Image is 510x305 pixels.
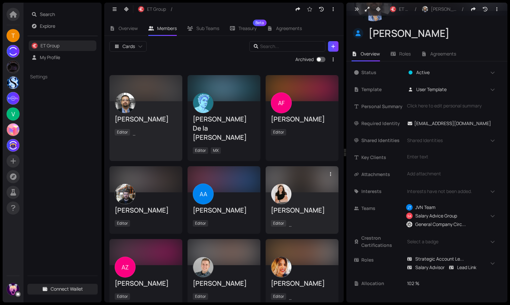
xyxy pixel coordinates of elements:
[361,154,403,161] span: Key Clients
[260,43,316,50] input: Search...
[196,25,219,31] span: Sub Teams
[271,279,333,288] div: [PERSON_NAME]
[7,92,19,104] img: T8Xj_ByQ5B.jpeg
[399,51,411,57] span: Roles
[422,6,428,12] img: hKE9GLVjE9.jpeg
[7,283,19,296] img: Jo8aJ5B5ax.jpeg
[457,264,476,271] span: Lead Link
[361,120,403,127] span: Required Identity
[51,285,83,293] span: Connect Wallet
[193,257,213,277] img: 1s-afrpskq.jpeg
[408,213,411,219] span: SA
[11,29,15,42] span: T
[431,6,457,13] span: [PERSON_NAME]
[7,139,19,152] img: 1d3d5e142b2c057a2bb61662301e7eb7.webp
[211,147,221,154] span: MX
[193,293,208,300] span: Editor
[361,86,403,93] span: Template
[415,204,436,211] span: JVN Team
[123,43,135,50] span: Cards
[430,51,456,57] span: Agreements
[115,279,177,288] div: [PERSON_NAME]
[40,54,60,60] a: My Profile
[295,56,314,63] div: Archived
[271,293,286,300] span: Editor
[115,206,177,215] div: [PERSON_NAME]
[115,184,135,204] img: ZPzRJDT30f.jpeg
[7,45,19,57] img: S5xeEuA_KA.jpeg
[115,293,130,300] span: Editor
[289,220,375,227] span: [GEOGRAPHIC_DATA], [GEOGRAPHIC_DATA]
[7,61,19,73] img: DqDBPFGanK.jpeg
[41,42,59,49] a: ET Group
[27,69,98,84] div: Settings
[278,92,285,113] span: AF
[407,102,496,109] div: Click here to edit personal summary
[7,76,19,89] img: c3llwUlr6D.jpeg
[416,69,430,76] span: Active
[361,205,403,212] span: Teams
[11,107,15,120] span: V
[271,220,286,227] span: Editor
[408,204,411,211] span: JT
[361,103,403,110] span: Personal Summary
[239,26,256,31] span: Treasury
[122,257,129,278] span: AZ
[415,255,464,263] span: Strategic Account Le...
[119,25,138,31] span: Overview
[361,137,403,144] span: Shared Identities
[157,25,177,31] span: Members
[40,9,94,20] span: Search
[414,120,491,127] span: [EMAIL_ADDRESS][DOMAIN_NAME]
[361,69,403,76] span: Status
[147,6,166,13] span: ET Group
[405,238,438,245] span: Select a badge
[390,6,396,12] img: r-RjKx4yED.jpeg
[419,4,460,14] button: [PERSON_NAME]
[40,23,55,29] a: Explore
[407,153,496,160] div: Enter text
[115,93,135,113] img: w-OFKxKpDq.jpeg
[361,51,380,57] span: Overview
[369,27,498,40] div: [PERSON_NAME]
[415,264,445,271] span: Salary Advisor
[415,221,466,228] span: General Company Circ...
[361,234,403,249] span: Crestron Certifications
[405,137,443,144] span: Shared Identities
[135,4,169,14] button: ET Group
[271,184,291,204] img: 3wPGBsTVxs.jpeg
[115,129,130,136] span: Editor
[133,129,219,136] span: [GEOGRAPHIC_DATA], [GEOGRAPHIC_DATA]
[7,123,19,136] img: F74otHnKuz.jpeg
[27,284,98,294] button: Connect Wallet
[289,293,375,300] span: [GEOGRAPHIC_DATA], [GEOGRAPHIC_DATA]
[200,184,207,204] span: AA
[30,73,84,80] span: Settings
[193,147,208,154] span: Editor
[271,257,291,277] img: iyXd49YTlS.jpeg
[361,256,403,264] span: Roles
[193,279,255,288] div: [PERSON_NAME]
[193,206,255,215] div: [PERSON_NAME]
[271,115,333,124] div: [PERSON_NAME]
[138,6,144,12] img: r-RjKx4yED.jpeg
[271,206,333,215] div: [PERSON_NAME]
[271,129,286,136] span: Editor
[399,6,410,13] span: ET Group
[115,220,130,227] span: Editor
[415,212,457,219] span: Salary Advice Group
[193,115,255,142] div: [PERSON_NAME] De la [PERSON_NAME]
[387,4,413,14] button: ET Group
[193,93,213,113] img: MUUbtyfDCS.jpeg
[253,20,267,26] sup: Beta
[115,115,177,124] div: [PERSON_NAME]
[193,220,208,227] span: Editor
[361,188,403,195] span: Interests
[406,221,412,227] img: 8mDlBv88jbW.jpeg
[361,171,403,178] span: Attachments
[405,188,472,195] span: Interests have not been added.
[403,169,500,179] div: Add attachment
[361,280,403,287] span: Allocation
[416,86,447,93] span: User Template
[276,25,302,31] span: Agreements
